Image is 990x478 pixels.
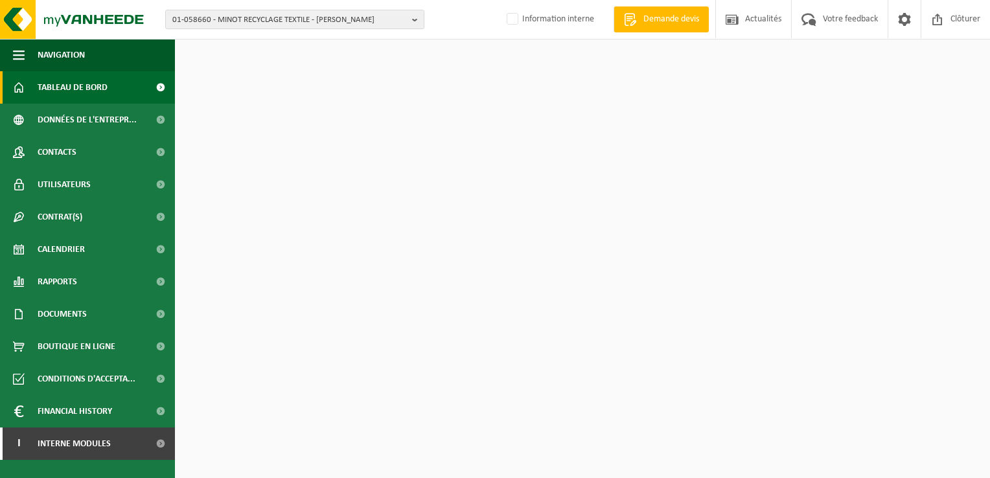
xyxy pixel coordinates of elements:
span: Interne modules [38,427,111,460]
span: Rapports [38,266,77,298]
span: Données de l'entrepr... [38,104,137,136]
span: 01-058660 - MINOT RECYCLAGE TEXTILE - [PERSON_NAME] [172,10,407,30]
span: Financial History [38,395,112,427]
span: I [13,427,25,460]
span: Conditions d'accepta... [38,363,135,395]
span: Contacts [38,136,76,168]
button: 01-058660 - MINOT RECYCLAGE TEXTILE - [PERSON_NAME] [165,10,424,29]
span: Navigation [38,39,85,71]
span: Boutique en ligne [38,330,115,363]
span: Tableau de bord [38,71,108,104]
label: Information interne [504,10,594,29]
span: Demande devis [640,13,702,26]
span: Documents [38,298,87,330]
span: Contrat(s) [38,201,82,233]
span: Utilisateurs [38,168,91,201]
a: Demande devis [614,6,709,32]
span: Calendrier [38,233,85,266]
